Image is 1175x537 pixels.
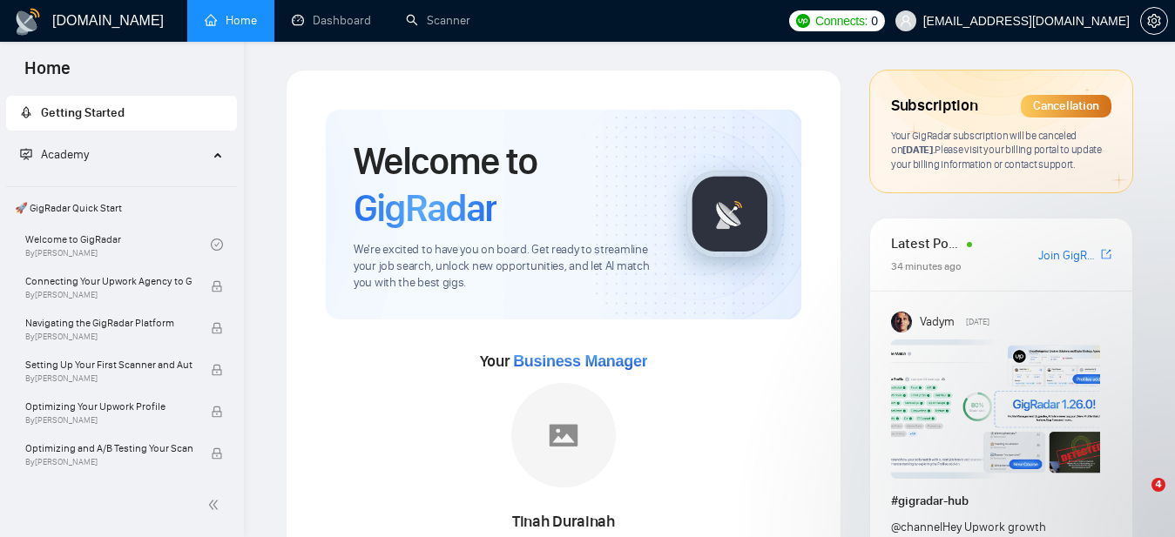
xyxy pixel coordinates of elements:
span: Vadym [920,312,955,332]
span: lock [211,406,223,418]
span: check-circle [211,238,223,251]
span: Navigating the GigRadar Platform [25,314,192,332]
img: placeholder.png [511,383,616,487]
span: Your GigRadar subscription will be canceled Please visit your billing portal to update your billi... [891,129,1102,171]
span: Home [10,56,84,92]
span: By [PERSON_NAME] [25,290,192,300]
img: upwork-logo.png [796,14,810,28]
span: 0 [871,11,878,30]
span: lock [211,322,223,334]
span: Business Manager [513,352,647,370]
span: double-left [207,496,225,514]
span: Optimizing and A/B Testing Your Scanner for Better Results [25,440,192,457]
span: 4 [1151,478,1165,492]
a: homeHome [205,13,257,28]
img: Vadym [891,312,912,332]
span: Academy [20,147,89,162]
span: Academy [41,147,89,162]
span: By [PERSON_NAME] [25,332,192,342]
div: Tinah Durainah [435,507,693,537]
span: We're excited to have you on board. Get ready to streamline your job search, unlock new opportuni... [354,242,658,292]
button: setting [1140,7,1168,35]
a: searchScanner [406,13,470,28]
h1: # gigradar-hub [891,492,1111,511]
img: logo [14,8,42,36]
span: 34 minutes ago [891,260,962,272]
span: Optimizing Your Upwork Profile [25,398,192,415]
span: [DATE] [966,314,989,330]
span: [DATE] . [902,143,935,156]
span: GigRadar [354,185,496,232]
div: Cancellation [1021,95,1111,117]
li: Getting Started [6,96,237,131]
span: Your [480,352,648,371]
span: setting [1141,14,1167,28]
a: Welcome to GigRadarBy[PERSON_NAME] [25,225,211,264]
span: Connecting Your Upwork Agency to GigRadar [25,272,192,290]
img: gigradar-logo.png [686,171,773,258]
span: By [PERSON_NAME] [25,373,192,384]
span: Getting Started [41,105,125,120]
span: user [900,15,912,27]
span: rocket [20,106,32,118]
a: export [1101,246,1111,263]
span: Latest Posts from the GigRadar Community [891,232,962,254]
span: @channel [891,520,942,534]
a: setting [1140,14,1168,28]
a: dashboardDashboard [292,13,371,28]
h1: Welcome to [354,138,658,232]
span: lock [211,364,223,376]
span: fund-projection-screen [20,148,32,160]
span: 🚀 GigRadar Quick Start [8,191,235,225]
span: lock [211,447,223,460]
a: Join GigRadar Slack Community [1038,246,1097,265]
span: Setting Up Your First Scanner and Auto-Bidder [25,356,192,373]
span: lock [211,280,223,292]
span: Subscription [891,91,977,121]
span: By [PERSON_NAME] [25,457,192,467]
iframe: Intercom live chat [1116,478,1158,520]
span: By [PERSON_NAME] [25,415,192,426]
span: export [1101,247,1111,261]
span: Connects: [815,11,868,30]
img: F09AC4U7ATU-image.png [891,339,1100,479]
span: on [891,143,935,156]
